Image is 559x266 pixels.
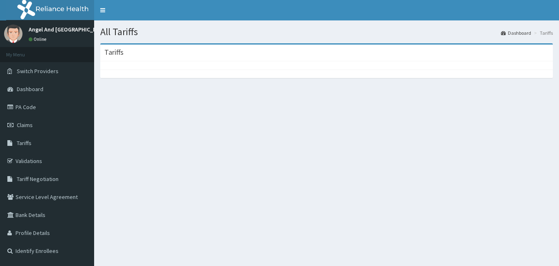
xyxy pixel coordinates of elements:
[29,36,48,42] a: Online
[104,49,124,56] h3: Tariffs
[17,121,33,129] span: Claims
[17,85,43,93] span: Dashboard
[532,29,553,36] li: Tariffs
[17,175,59,183] span: Tariff Negotiation
[4,25,23,43] img: User Image
[17,67,59,75] span: Switch Providers
[29,27,108,32] p: Angel And [GEOGRAPHIC_DATA]
[100,27,553,37] h1: All Tariffs
[501,29,531,36] a: Dashboard
[17,139,32,147] span: Tariffs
